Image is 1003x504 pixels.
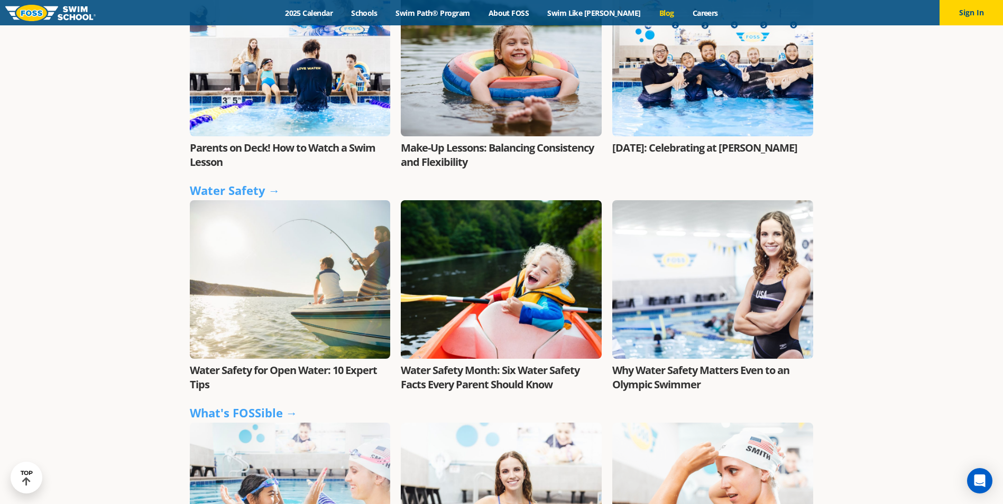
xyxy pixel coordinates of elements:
a: About FOSS [479,8,538,18]
a: 2025 Calendar [276,8,342,18]
a: Careers [683,8,727,18]
a: Schools [342,8,387,18]
a: What's FOSSible → [190,405,298,421]
a: Parents on Deck! How to Watch a Swim Lesson [190,141,375,169]
a: Swim Path® Program [387,8,479,18]
a: Make-Up Lessons: Balancing Consistency and Flexibility [401,141,594,169]
div: Open Intercom Messenger [967,468,992,493]
a: Swim Like [PERSON_NAME] [538,8,650,18]
a: Water Safety Month: Six Water Safety Facts Every Parent Should Know [401,363,579,391]
img: FOSS Swim School Logo [5,5,96,21]
div: TOP [21,470,33,486]
a: Water Safety for Open Water: 10 Expert Tips [190,363,377,391]
a: [DATE]: Celebrating at [PERSON_NAME] [612,141,797,155]
a: Water Safety → [190,182,280,198]
a: Blog [650,8,683,18]
a: Why Water Safety Matters Even to an Olympic Swimmer [612,363,789,391]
